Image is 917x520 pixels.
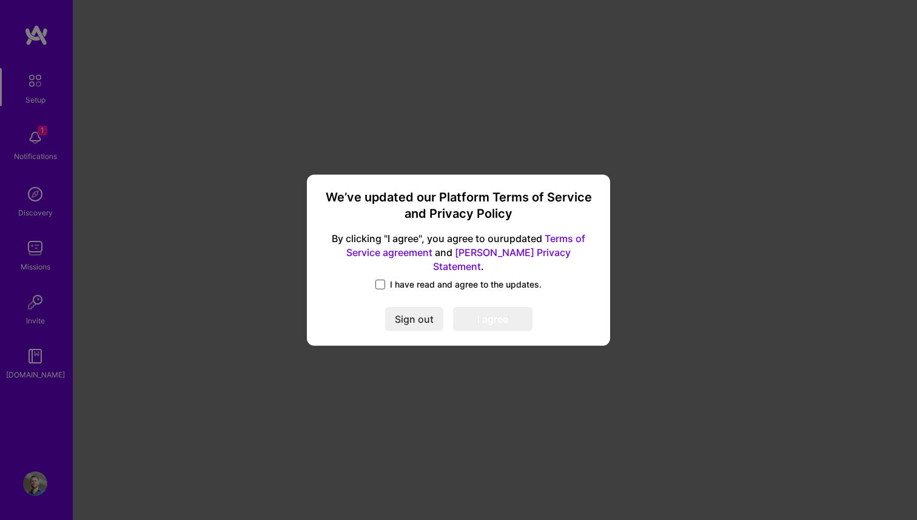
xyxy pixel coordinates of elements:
h3: We’ve updated our Platform Terms of Service and Privacy Policy [321,189,596,222]
a: Terms of Service agreement [346,232,585,258]
a: [PERSON_NAME] Privacy Statement [433,246,571,272]
span: I have read and agree to the updates. [390,279,542,291]
button: Sign out [385,307,443,331]
span: By clicking "I agree", you agree to our updated and . [321,232,596,274]
button: I agree [453,307,532,331]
